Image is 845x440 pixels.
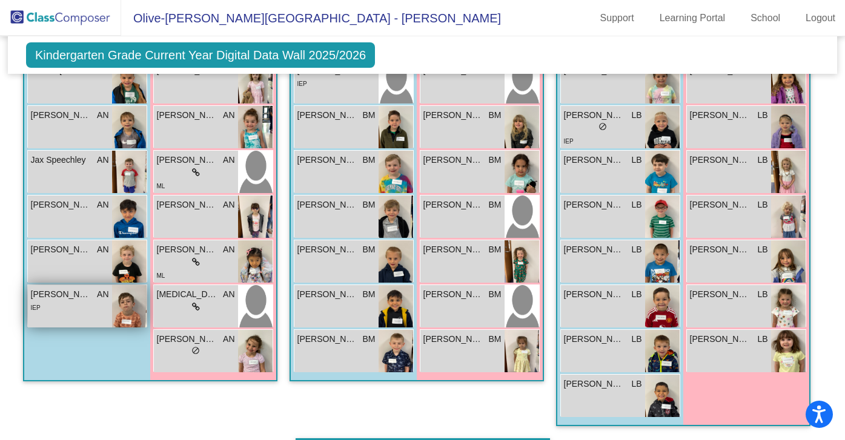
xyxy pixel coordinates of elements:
[598,122,607,131] span: do_not_disturb_alt
[423,243,484,256] span: [PERSON_NAME]
[97,154,108,166] span: AN
[564,378,625,390] span: [PERSON_NAME]
[489,154,502,166] span: BM
[564,333,625,346] span: [PERSON_NAME]
[31,304,41,311] span: IEP
[297,80,307,87] span: IEP
[223,243,234,256] span: AN
[363,154,376,166] span: BM
[631,199,641,211] span: LB
[157,199,217,211] span: [PERSON_NAME]
[363,288,376,301] span: BM
[297,243,358,256] span: [PERSON_NAME]
[223,333,234,346] span: AN
[191,346,200,355] span: do_not_disturb_alt
[690,288,751,301] span: [PERSON_NAME]
[757,288,767,301] span: LB
[97,199,108,211] span: AN
[363,199,376,211] span: BM
[690,154,751,166] span: [PERSON_NAME]
[489,288,502,301] span: BM
[423,109,484,122] span: [PERSON_NAME]
[363,243,376,256] span: BM
[564,154,625,166] span: [PERSON_NAME]
[157,288,217,301] span: [MEDICAL_DATA][PERSON_NAME]
[564,109,625,122] span: [PERSON_NAME]
[31,109,91,122] span: [PERSON_NAME]
[489,333,502,346] span: BM
[121,8,501,28] span: Olive-[PERSON_NAME][GEOGRAPHIC_DATA] - [PERSON_NAME]
[591,8,644,28] a: Support
[741,8,790,28] a: School
[423,288,484,301] span: [PERSON_NAME]
[297,154,358,166] span: [PERSON_NAME]
[489,243,502,256] span: BM
[297,288,358,301] span: [PERSON_NAME]
[757,333,767,346] span: LB
[631,378,641,390] span: LB
[564,199,625,211] span: [PERSON_NAME]
[157,183,165,189] span: ML
[31,288,91,301] span: [PERSON_NAME]
[690,199,751,211] span: [PERSON_NAME]
[157,154,217,166] span: [PERSON_NAME]
[97,288,108,301] span: AN
[757,199,767,211] span: LB
[564,288,625,301] span: [PERSON_NAME]
[690,109,751,122] span: [PERSON_NAME]
[489,199,502,211] span: BM
[297,109,358,122] span: [PERSON_NAME]
[631,288,641,301] span: LB
[690,243,751,256] span: [PERSON_NAME]
[157,243,217,256] span: [PERSON_NAME]
[489,109,502,122] span: BM
[363,333,376,346] span: BM
[157,109,217,122] span: [PERSON_NAME]
[97,243,108,256] span: AN
[423,154,484,166] span: [PERSON_NAME]
[297,333,358,346] span: [PERSON_NAME]
[97,109,108,122] span: AN
[757,243,767,256] span: LB
[31,154,91,166] span: Jax Speechley
[31,243,91,256] span: [PERSON_NAME]
[297,199,358,211] span: [PERSON_NAME]
[26,42,375,68] span: Kindergarten Grade Current Year Digital Data Wall 2025/2026
[631,243,641,256] span: LB
[757,109,767,122] span: LB
[223,199,234,211] span: AN
[223,154,234,166] span: AN
[223,288,234,301] span: AN
[423,199,484,211] span: [PERSON_NAME]
[631,333,641,346] span: LB
[157,333,217,346] span: [PERSON_NAME]
[757,154,767,166] span: LB
[564,243,625,256] span: [PERSON_NAME]
[423,333,484,346] span: [PERSON_NAME]
[690,333,751,346] span: [PERSON_NAME]
[223,109,234,122] span: AN
[631,154,641,166] span: LB
[31,199,91,211] span: [PERSON_NAME]
[564,138,574,145] span: IEP
[157,272,165,279] span: ML
[363,109,376,122] span: BM
[650,8,735,28] a: Learning Portal
[631,109,641,122] span: LB
[796,8,845,28] a: Logout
